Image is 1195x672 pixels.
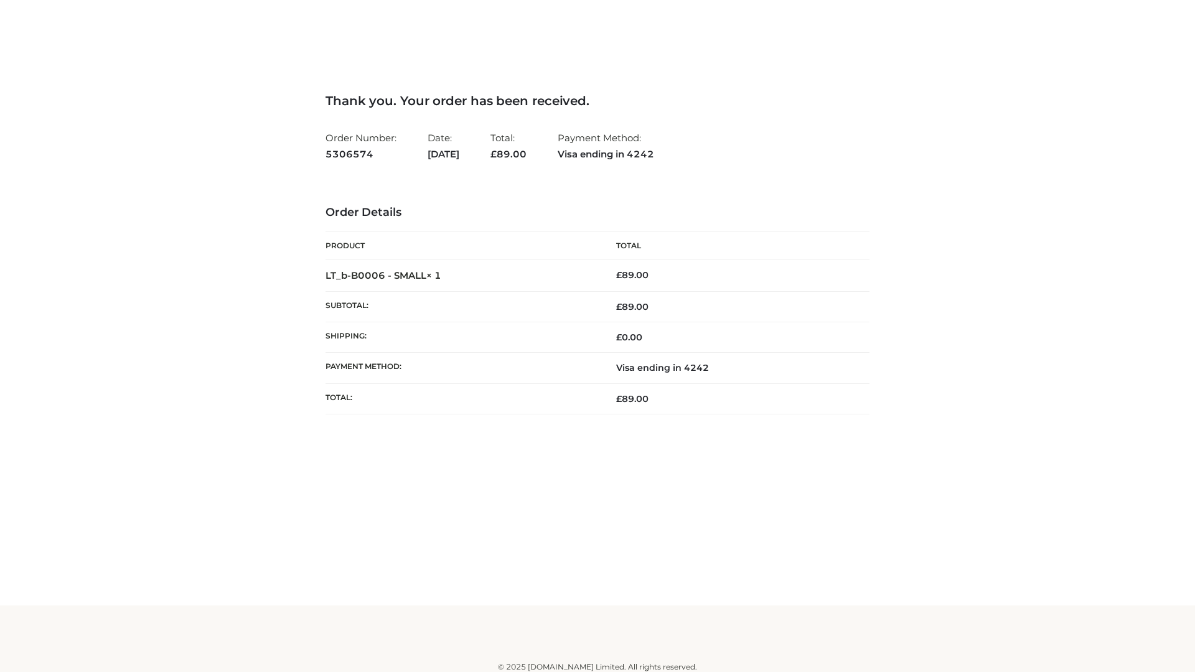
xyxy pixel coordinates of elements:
strong: LT_b-B0006 - SMALL [326,269,441,281]
span: £ [616,269,622,281]
h3: Thank you. Your order has been received. [326,93,869,108]
strong: [DATE] [428,146,459,162]
strong: × 1 [426,269,441,281]
li: Payment Method: [558,127,654,165]
span: 89.00 [616,393,649,404]
th: Shipping: [326,322,597,353]
span: £ [616,332,622,343]
span: 89.00 [490,148,527,160]
th: Product [326,232,597,260]
bdi: 89.00 [616,269,649,281]
strong: Visa ending in 4242 [558,146,654,162]
strong: 5306574 [326,146,396,162]
span: £ [490,148,497,160]
bdi: 0.00 [616,332,642,343]
span: £ [616,393,622,404]
li: Order Number: [326,127,396,165]
li: Date: [428,127,459,165]
span: 89.00 [616,301,649,312]
th: Subtotal: [326,291,597,322]
li: Total: [490,127,527,165]
td: Visa ending in 4242 [597,353,869,383]
h3: Order Details [326,206,869,220]
th: Total [597,232,869,260]
span: £ [616,301,622,312]
th: Total: [326,383,597,414]
th: Payment method: [326,353,597,383]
